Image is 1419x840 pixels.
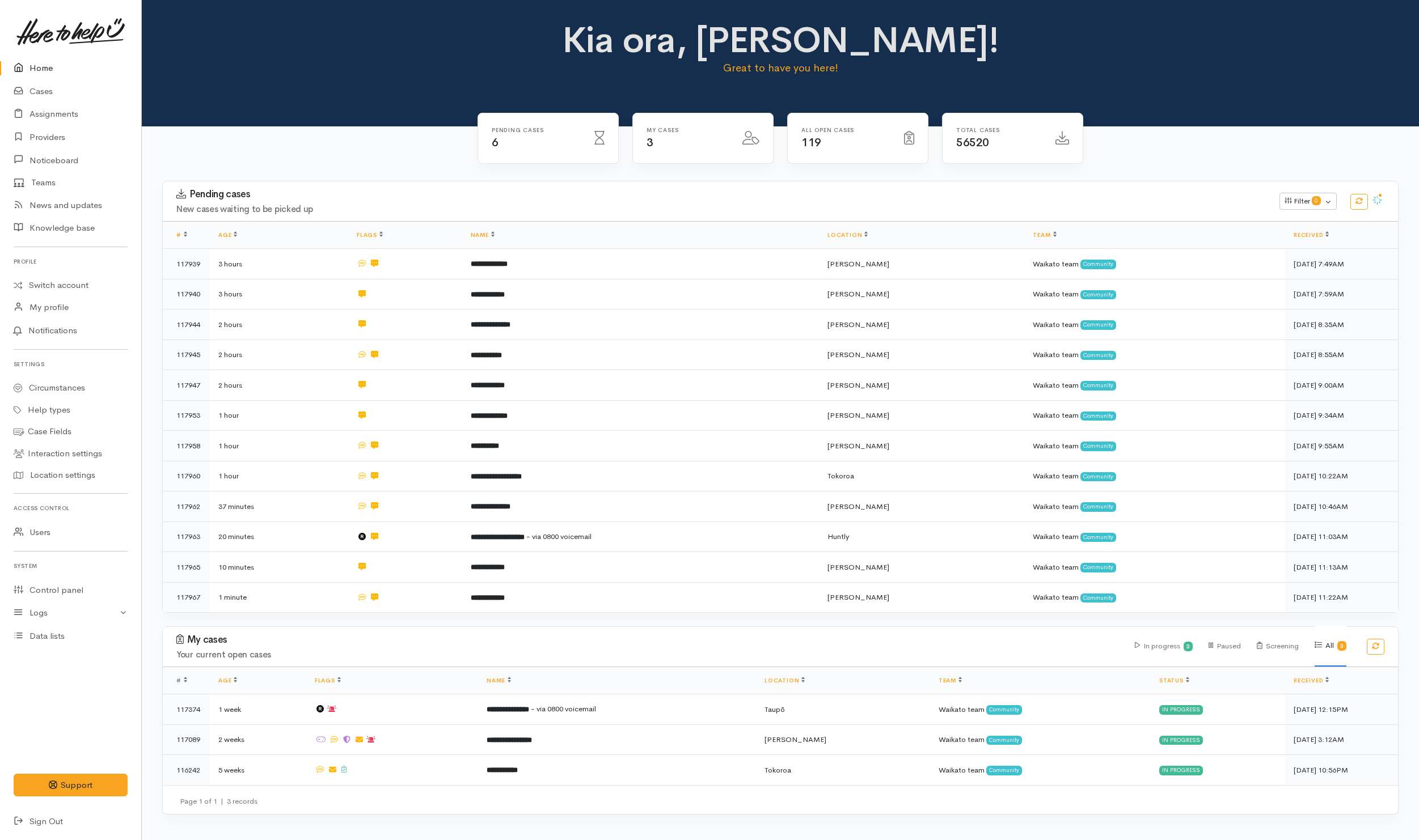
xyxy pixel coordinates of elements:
span: 6 [492,135,499,150]
span: [PERSON_NAME] [827,502,889,511]
span: Community [1080,320,1116,329]
span: Taupō [765,705,785,714]
span: Community [1080,290,1116,299]
span: 119 [801,135,821,150]
td: [DATE] 8:55AM [1285,340,1398,370]
td: Waikato team [1024,461,1285,491]
span: Community [1080,502,1116,511]
span: Community [1080,593,1116,603]
td: 20 minutes [209,521,348,552]
td: 1 hour [209,461,348,491]
a: Name [487,677,510,684]
td: 2 hours [209,340,348,370]
button: Filter0 [1279,193,1337,210]
td: 1 minute [209,582,348,612]
td: 117967 [163,582,209,612]
td: 117945 [163,340,209,370]
h6: My cases [647,127,729,133]
span: 3 [647,135,653,150]
td: Waikato team [930,724,1150,755]
b: 3 [1186,643,1190,650]
h6: Profile [14,254,128,269]
td: Waikato team [930,755,1150,785]
td: Waikato team [1024,552,1285,583]
span: Community [1080,260,1116,269]
div: In progress [1135,626,1193,667]
div: In progress [1159,736,1203,745]
span: Community [1080,411,1116,421]
td: Waikato team [1024,279,1285,309]
td: 5 weeks [209,755,306,785]
div: In progress [1159,705,1203,714]
span: [PERSON_NAME] [765,735,826,744]
a: Team [1033,231,1056,239]
span: [PERSON_NAME] [827,289,889,299]
td: 117953 [163,400,209,431]
td: [DATE] 7:59AM [1285,279,1398,309]
td: [DATE] 10:46AM [1285,491,1398,522]
a: Location [827,231,868,239]
h3: Pending cases [176,189,1266,200]
a: Age [218,677,237,684]
span: [PERSON_NAME] [827,320,889,329]
td: [DATE] 11:03AM [1285,521,1398,552]
td: Waikato team [930,694,1150,725]
td: Waikato team [1024,431,1285,461]
td: 1 hour [209,400,348,431]
a: Name [471,231,495,239]
button: Support [14,774,128,797]
td: 3 hours [209,249,348,279]
h1: Kia ora, [PERSON_NAME]! [475,20,1086,60]
h6: Settings [14,357,128,372]
span: Community [1080,442,1116,451]
td: Waikato team [1024,249,1285,279]
td: 117947 [163,370,209,401]
a: # [176,231,187,239]
td: 1 week [209,694,306,725]
td: [DATE] 10:56PM [1285,755,1398,785]
span: Community [1080,533,1116,542]
span: - via 0800 voicemail [526,532,592,541]
div: All [1315,626,1346,667]
small: Page 1 of 1 3 records [180,796,257,806]
h3: My cases [176,634,1121,646]
td: 2 hours [209,370,348,401]
h6: Pending cases [492,127,581,133]
td: Waikato team [1024,309,1285,340]
span: | [221,796,223,806]
a: Status [1159,677,1189,684]
td: 117958 [163,431,209,461]
span: [PERSON_NAME] [827,441,889,451]
div: Screening [1257,626,1299,667]
td: 117940 [163,279,209,309]
a: Received [1294,231,1329,239]
td: 10 minutes [209,552,348,583]
td: 116242 [163,755,209,785]
td: 117962 [163,491,209,522]
td: Waikato team [1024,491,1285,522]
a: Flags [357,231,383,239]
td: [DATE] 7:49AM [1285,249,1398,279]
td: 117944 [163,309,209,340]
span: [PERSON_NAME] [827,410,889,420]
h6: Total cases [956,127,1042,133]
td: 2 hours [209,309,348,340]
span: [PERSON_NAME] [827,592,889,602]
td: [DATE] 3:12AM [1285,724,1398,755]
div: In progress [1159,766,1203,775]
span: Community [1080,563,1116,572]
h4: Your current open cases [176,650,1121,660]
td: [DATE] 11:22AM [1285,582,1398,612]
a: Received [1294,677,1329,684]
td: Waikato team [1024,370,1285,401]
span: [PERSON_NAME] [827,259,889,269]
p: Great to have you here! [475,60,1086,76]
span: [PERSON_NAME] [827,380,889,390]
td: Waikato team [1024,340,1285,370]
h6: Access control [14,500,128,516]
td: Waikato team [1024,521,1285,552]
span: Community [986,736,1022,745]
div: Paused [1209,626,1241,667]
td: 1 hour [209,431,348,461]
td: 117089 [163,724,209,755]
